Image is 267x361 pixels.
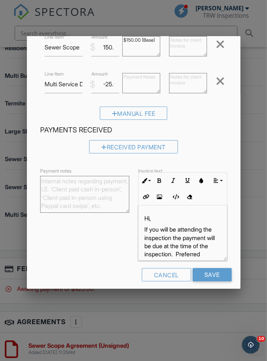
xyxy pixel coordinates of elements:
div: Received Payment [89,140,178,153]
button: Code View [168,190,182,204]
label: Amount [91,34,108,41]
button: Align [210,174,224,188]
div: $ [90,41,95,53]
span: 10 [257,336,266,342]
button: Underline (⌘U) [180,174,194,188]
button: Clear Formatting [182,190,196,204]
button: Inline Style [138,174,152,188]
iframe: Intercom live chat [242,336,260,354]
input: Save [193,268,232,281]
button: Colors [194,174,208,188]
button: Insert Link (⌘K) [138,190,152,204]
h4: Payments Received [40,125,227,135]
label: Line Item [45,71,64,77]
div: Manual Fee [100,107,168,120]
label: Payment notes [40,168,71,174]
label: Amount [91,71,108,77]
textarea: $150.00 (Base) [122,36,160,56]
button: Insert Image (⌘P) [152,190,166,204]
div: Cancel [142,268,191,281]
button: Italic (⌘I) [166,174,180,188]
label: Line Item [45,34,64,41]
a: Received Payment [89,145,178,152]
a: Manual Fee [100,111,168,119]
div: $ [90,78,95,91]
button: Bold (⌘B) [152,174,166,188]
p: Hi, [144,214,221,222]
label: Invoice text [138,168,162,174]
